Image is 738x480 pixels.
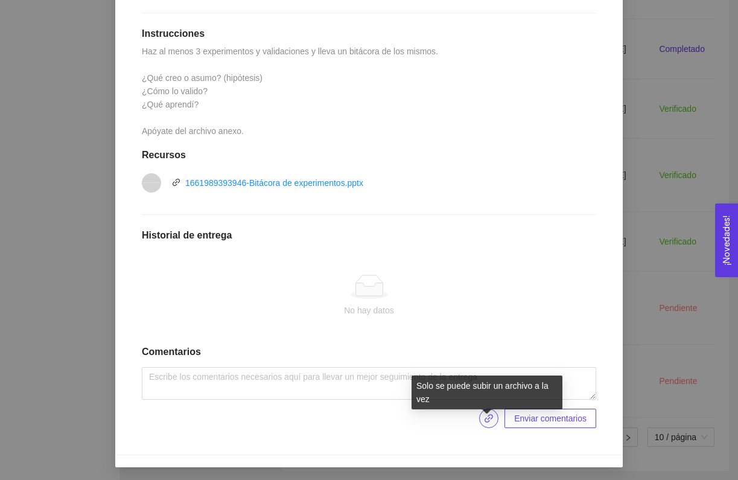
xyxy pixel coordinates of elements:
span: Enviar comentarios [514,412,587,425]
span: vnd.openxmlformats-officedocument.presentationml.presentation [143,182,160,183]
div: No hay datos [151,304,587,317]
span: link [479,414,498,423]
span: link [172,178,180,187]
a: 1661989393946-Bitácora de experimentos.pptx [185,178,363,188]
div: Solo se puede subir un archivo a la vez [412,376,562,409]
h1: Comentarios [142,346,596,358]
h1: Instrucciones [142,28,596,40]
button: link [479,409,498,428]
span: link [480,414,498,423]
button: Enviar comentarios [504,409,596,428]
button: Open Feedback Widget [715,203,738,277]
span: Haz al menos 3 experimentos y validaciones y lleva un bitácora de los mismos. ¿Qué creo o asumo? ... [142,46,441,136]
h1: Historial de entrega [142,229,596,242]
h1: Recursos [142,149,596,161]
